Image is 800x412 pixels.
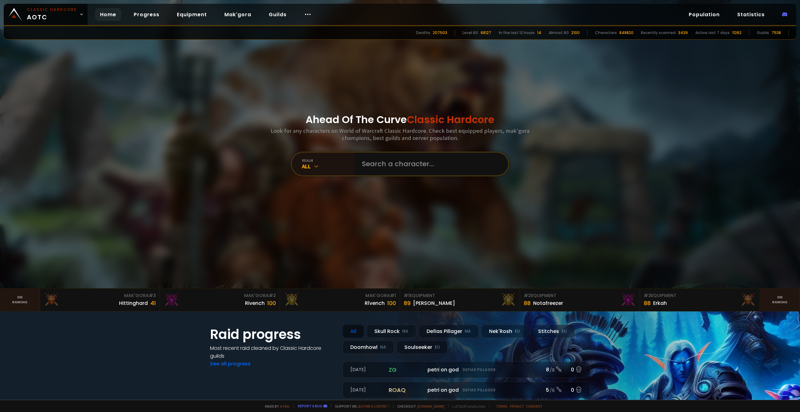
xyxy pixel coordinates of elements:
div: 41 [150,299,156,307]
span: # 1 [390,292,396,299]
a: Report a bug [298,404,322,408]
h1: Ahead Of The Curve [306,112,494,127]
a: See all progress [210,360,251,367]
div: Level 60 [462,30,478,36]
span: # 1 [404,292,410,299]
div: Characters [595,30,617,36]
a: a fan [280,404,289,409]
span: # 3 [644,292,651,299]
div: 100 [267,299,276,307]
div: Equipment [644,292,756,299]
h1: Raid progress [210,325,335,344]
div: 848820 [619,30,633,36]
a: Population [684,8,725,21]
span: Classic Hardcore [407,112,494,127]
div: Recently scanned [641,30,676,36]
div: 207503 [433,30,447,36]
div: Almost 60 [549,30,569,36]
a: Home [95,8,121,21]
div: 68127 [481,30,491,36]
small: Classic Hardcore [27,7,77,12]
a: Classic HardcoreAOTC [4,4,87,25]
span: Made by [261,404,289,409]
div: Soulseeker [397,340,448,354]
a: #3Equipment88Erkah [640,289,760,311]
a: Consent [526,404,542,409]
a: Seeranking [760,289,800,311]
div: Defias Pillager [419,325,479,338]
div: Deaths [416,30,430,36]
div: Nek'Rosh [481,325,528,338]
div: Guilds [757,30,769,36]
a: #2Equipment88Notafreezer [520,289,640,311]
div: Active last 7 days [695,30,730,36]
div: Notafreezer [533,299,563,307]
a: #1Equipment89[PERSON_NAME] [400,289,520,311]
div: Mak'Gora [284,292,396,299]
a: [DOMAIN_NAME] [417,404,444,409]
div: Rivench [245,299,265,307]
div: Hittinghard [119,299,148,307]
a: [DATE]zgpetri on godDefias Pillager8 /90 [342,361,590,378]
h4: Most recent raid cleaned by Classic Hardcore guilds [210,344,335,360]
a: Equipment [172,8,212,21]
div: Mak'Gora [44,292,156,299]
a: Privacy [510,404,523,409]
div: 88 [644,299,651,307]
div: 3439 [678,30,688,36]
span: v. d752d5 - production [448,404,486,409]
div: 7538 [772,30,781,36]
div: Equipment [404,292,516,299]
h3: Look for any characters on World of Warcraft Classic Hardcore. Check best equipped players, mak'g... [268,127,532,141]
span: AOTC [27,7,77,22]
a: Progress [129,8,164,21]
a: Guilds [264,8,292,21]
small: EU [435,344,440,350]
div: 14 [537,30,541,36]
a: Buy me a coffee [358,404,389,409]
a: Statistics [732,8,770,21]
div: All [302,163,354,170]
span: Checkout [393,404,444,409]
div: 2100 [571,30,580,36]
div: realm [302,158,354,163]
small: NA [402,328,408,335]
div: 11262 [732,30,742,36]
span: # 2 [524,292,531,299]
div: Equipment [524,292,636,299]
div: Erkah [653,299,667,307]
small: NA [465,328,471,335]
div: Skull Rock [367,325,416,338]
small: EU [515,328,520,335]
div: In the last 12 hours [499,30,535,36]
div: 89 [404,299,411,307]
span: # 2 [269,292,276,299]
a: Mak'Gora#2Rivench100 [160,289,280,311]
input: Search a character... [358,153,501,175]
small: EU [562,328,567,335]
div: [PERSON_NAME] [413,299,455,307]
a: Mak'gora [219,8,256,21]
div: All [342,325,364,338]
div: 88 [524,299,531,307]
div: Doomhowl [342,340,394,354]
div: 100 [387,299,396,307]
a: Mak'Gora#1Rîvench100 [280,289,400,311]
a: Mak'Gora#3Hittinghard41 [40,289,160,311]
a: [DATE]roaqpetri on godDefias Pillager5 /60 [342,382,590,398]
small: NA [380,344,386,350]
div: Rîvench [365,299,385,307]
div: Stitches [530,325,575,338]
a: Terms [496,404,507,409]
span: Support me, [331,404,389,409]
span: # 3 [149,292,156,299]
div: Mak'Gora [164,292,276,299]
